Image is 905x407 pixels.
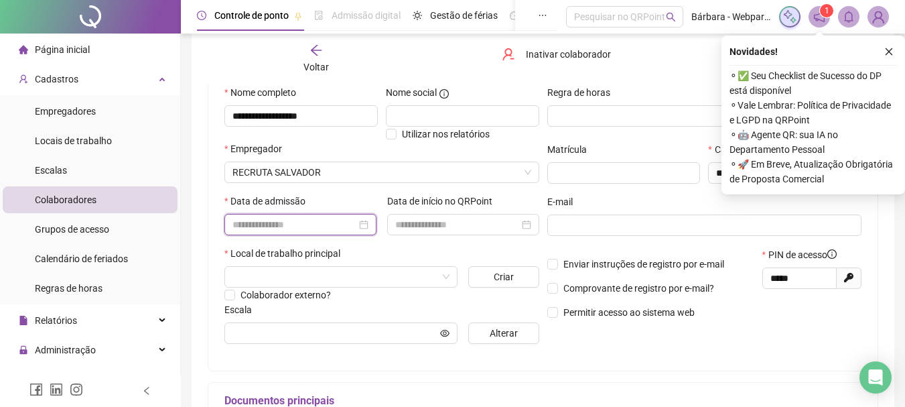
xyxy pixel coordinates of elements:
span: Novidades ! [729,44,778,59]
label: Nome completo [224,85,305,100]
span: Comprovante de registro por e-mail? [563,283,714,294]
span: home [19,45,28,54]
span: Admissão digital [332,10,401,21]
span: Inativar colaborador [526,47,611,62]
span: dashboard [510,11,519,20]
span: Calendário de feriados [35,253,128,264]
label: Empregador [224,141,291,156]
sup: 1 [820,4,833,17]
span: Permitir acesso ao sistema web [563,307,695,318]
label: Escala [224,302,261,317]
span: Empregadores [35,106,96,117]
span: Colaboradores [35,194,96,205]
span: Página inicial [35,44,90,55]
span: file [19,316,28,325]
label: Matrícula [547,142,596,157]
span: Colaborador externo? [240,290,331,300]
button: Alterar [468,323,539,344]
span: Exportações [35,374,87,385]
span: left [142,386,151,396]
span: user-delete [502,48,515,61]
span: user-add [19,74,28,84]
span: Criar [494,270,514,284]
span: linkedin [50,383,63,396]
label: Data de início no QRPoint [387,194,501,209]
span: PIN de acesso [768,247,837,262]
button: Criar [468,266,539,288]
span: sun [413,11,422,20]
span: ⚬ ✅ Seu Checklist de Sucesso do DP está disponível [729,68,897,98]
span: Regras de horas [35,283,102,294]
span: ⚬ 🤖 Agente QR: sua IA no Departamento Pessoal [729,127,897,157]
span: clock-circle [197,11,206,20]
label: Regra de horas [547,85,619,100]
span: search [666,12,676,22]
span: instagram [70,383,83,396]
span: Enviar instruções de registro por e-mail [563,259,724,270]
span: Bárbara - Webpark estacionamentos [691,9,771,24]
span: pushpin [294,12,302,20]
span: Alterar [490,326,518,341]
span: close [884,47,894,56]
span: Controle de ponto [214,10,289,21]
span: file-done [314,11,324,20]
span: Cadastros [35,74,78,84]
span: Locais de trabalho [35,135,112,146]
span: info-circle [827,249,837,259]
span: Administração [35,345,96,355]
label: E-mail [547,194,581,209]
span: notification [813,11,825,23]
span: lock [19,345,28,355]
span: 1 [825,6,829,15]
span: ⚬ 🚀 Em Breve, Atualização Obrigatória de Proposta Comercial [729,157,897,186]
span: info-circle [439,89,449,99]
img: 80825 [868,7,888,27]
button: Inativar colaborador [492,44,621,65]
button: Salvar [719,44,789,65]
label: Cargo [708,142,748,157]
span: ⚬ Vale Lembrar: Política de Privacidade e LGPD na QRPoint [729,98,897,127]
span: facebook [29,383,43,396]
span: Escalas [35,165,67,176]
span: Nome social [386,85,437,100]
span: Utilizar nos relatórios [402,129,490,139]
span: Voltar [303,62,329,72]
span: eye [440,329,449,338]
span: Relatórios [35,315,77,326]
label: Data de admissão [224,194,314,209]
span: RECRUTA SALVADOR SERVICOS LTDA [232,162,531,182]
span: ellipsis [538,11,547,20]
span: Gestão de férias [430,10,498,21]
label: Local de trabalho principal [224,246,349,261]
div: Open Intercom Messenger [859,361,892,394]
img: sparkle-icon.fc2bf0ac1784a2077858766a79e2daf3.svg [782,9,797,24]
span: bell [843,11,855,23]
span: arrow-left [309,44,323,57]
span: Grupos de acesso [35,224,109,235]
